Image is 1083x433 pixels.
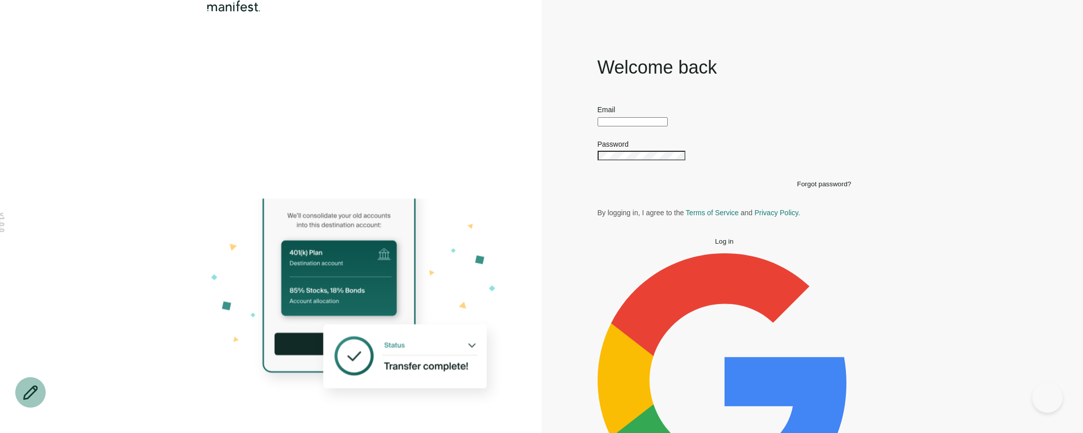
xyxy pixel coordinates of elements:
label: Email [598,106,615,114]
a: Privacy Policy [754,209,798,217]
span: Log in [715,238,733,245]
p: By logging in, I agree to the and . [598,208,851,217]
a: Terms of Service [686,209,739,217]
iframe: Help Scout Beacon - Open [1032,382,1063,413]
button: Log in [598,238,851,245]
label: Password [598,140,629,148]
button: Forgot password? [797,180,851,188]
h1: Welcome back [598,55,851,80]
